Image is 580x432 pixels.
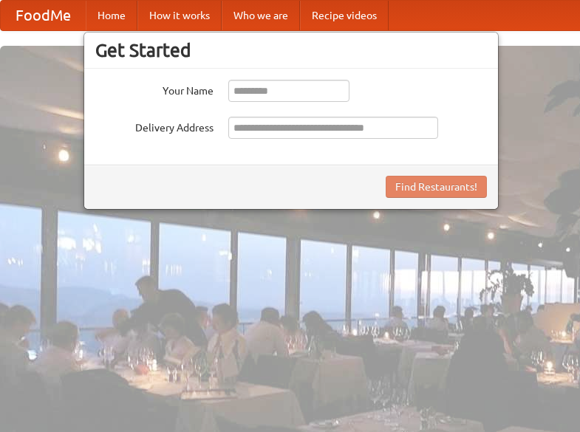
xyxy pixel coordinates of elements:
[222,1,300,30] a: Who we are
[95,80,214,98] label: Your Name
[386,176,487,198] button: Find Restaurants!
[86,1,137,30] a: Home
[1,1,86,30] a: FoodMe
[300,1,389,30] a: Recipe videos
[95,117,214,135] label: Delivery Address
[137,1,222,30] a: How it works
[95,39,487,61] h3: Get Started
